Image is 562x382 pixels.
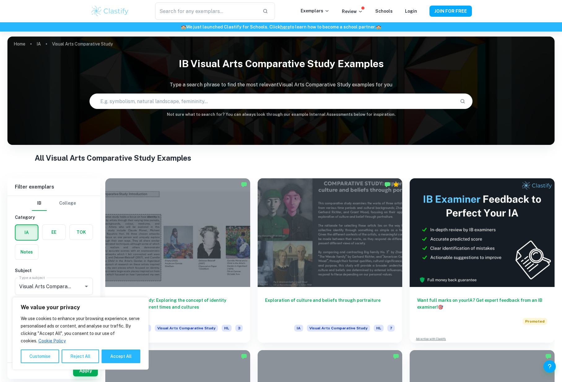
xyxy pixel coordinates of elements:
img: Clastify logo [90,5,130,17]
a: IA [37,40,41,48]
div: Premium [393,181,399,188]
div: Filter type choice [32,196,76,211]
span: 7 [387,325,395,332]
button: Customise [21,349,59,363]
img: Marked [384,181,390,188]
span: 3 [235,325,243,332]
span: IA [294,325,303,332]
button: Apply [73,365,98,376]
button: College [59,196,76,211]
span: HL [374,325,384,332]
h6: We just launched Clastify for Schools. Click to learn how to become a school partner. [1,24,561,30]
img: Marked [241,353,247,359]
button: Open [82,282,91,291]
a: Exploration of culture and beliefs through portraitureIAVisual Arts Comparative StudyHL7 [258,178,403,343]
button: JOIN FOR FREE [429,6,472,17]
p: We value your privacy [21,304,140,311]
h6: Subject [15,267,93,274]
button: Reject All [62,349,99,363]
img: Marked [393,353,399,359]
h1: All Visual Arts Comparative Study Examples [35,152,527,163]
h6: Not sure what to search for? You can always look through our example Internal Assessments below f... [7,111,555,118]
p: Exemplars [301,7,329,14]
div: We value your privacy [12,297,149,370]
span: 🏫 [181,24,186,29]
a: Cookie Policy [38,338,66,344]
a: here [280,24,290,29]
span: 🏫 [376,24,381,29]
img: Marked [545,353,551,359]
button: Notes [15,245,38,259]
h1: IB Visual Arts Comparative Study examples [7,54,555,74]
p: We use cookies to enhance your browsing experience, serve personalised ads or content, and analys... [21,315,140,345]
button: IA [15,225,38,240]
span: Visual Arts Comparative Study [155,325,218,332]
a: Advertise with Clastify [416,337,446,341]
span: 🎯 [438,305,443,310]
a: Schools [375,9,393,14]
label: Type a subject [19,275,45,280]
input: E.g. symbolism, natural landscape, femininity... [90,93,455,110]
a: Login [405,9,417,14]
a: Home [14,40,25,48]
a: Want full marks on yourIA? Get expert feedback from an IB examiner!PromotedAdvertise with Clastify [410,178,555,343]
h6: Want full marks on your IA ? Get expert feedback from an IB examiner! [417,297,547,310]
h6: Category [15,214,93,221]
button: Accept All [102,349,140,363]
button: TOK [70,225,93,240]
button: IB [32,196,47,211]
p: Visual Arts Comparative Study [52,41,113,47]
input: Search for any exemplars... [155,2,257,20]
h6: Exploration of culture and beliefs through portraiture [265,297,395,317]
h6: Comparative Study: Exploring the concept of identity throughout different times and cultures [113,297,243,317]
span: HL [222,325,232,332]
button: Search [457,96,468,106]
button: EE [42,225,65,240]
span: Promoted [523,318,547,325]
p: Type a search phrase to find the most relevant Visual Arts Comparative Study examples for you [7,81,555,89]
h6: Filter exemplars [7,178,100,196]
img: Marked [241,181,247,188]
a: Comparative Study: Exploring the concept of identity throughout different times and culturesIAVis... [105,178,250,343]
p: Review [342,8,363,15]
span: Visual Arts Comparative Study [307,325,370,332]
img: Thumbnail [410,178,555,287]
button: Help and Feedback [543,360,556,373]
